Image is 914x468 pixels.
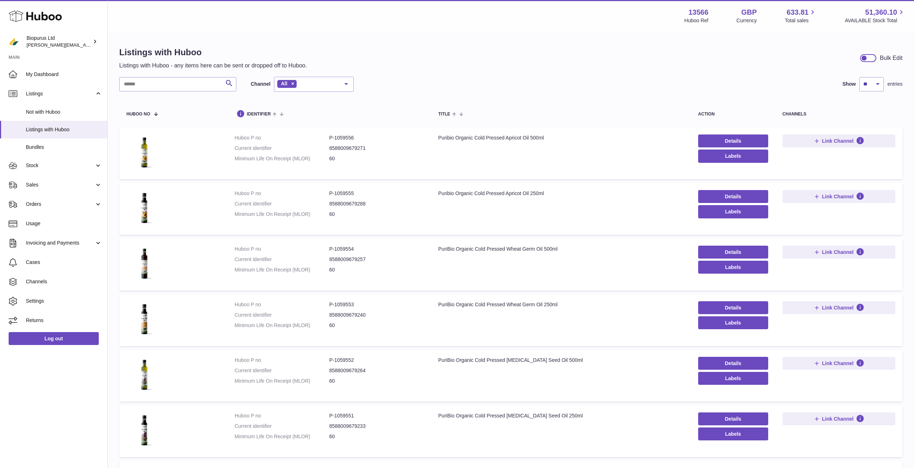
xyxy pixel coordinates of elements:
[438,112,450,117] span: title
[438,301,684,308] div: PuriBio Organic Cold Pressed Wheat Germ Oil 250ml
[26,201,94,208] span: Orders
[26,90,94,97] span: Listings
[783,112,895,117] div: channels
[235,423,329,430] dt: Current identifier
[26,298,102,304] span: Settings
[235,211,329,218] dt: Minimum Life On Receipt (MLOR)
[126,112,150,117] span: Huboo no
[235,200,329,207] dt: Current identifier
[438,246,684,252] div: PuriBio Organic Cold Pressed Wheat Germ Oil 500ml
[783,190,895,203] button: Link Channel
[698,412,768,425] a: Details
[741,8,757,17] strong: GBP
[26,144,102,151] span: Bundles
[26,109,102,115] span: Not with Huboo
[126,190,162,226] img: Puribio Organic Cold Pressed Apricot Oil 250ml
[822,360,854,367] span: Link Channel
[235,412,329,419] dt: Huboo P no
[9,332,99,345] a: Log out
[822,416,854,422] span: Link Channel
[785,17,817,24] span: Total sales
[235,155,329,162] dt: Minimum Life On Receipt (MLOR)
[698,427,768,440] button: Labels
[26,317,102,324] span: Returns
[698,246,768,259] a: Details
[688,8,709,17] strong: 13566
[281,81,287,86] span: All
[329,378,424,384] dd: 60
[26,181,94,188] span: Sales
[251,81,270,88] label: Channel
[235,378,329,384] dt: Minimum Life On Receipt (MLOR)
[26,220,102,227] span: Usage
[845,17,905,24] span: AVAILABLE Stock Total
[26,259,102,266] span: Cases
[26,71,102,78] span: My Dashboard
[783,246,895,259] button: Link Channel
[235,367,329,374] dt: Current identifier
[822,138,854,144] span: Link Channel
[438,134,684,141] div: Puribio Organic Cold Pressed Apricot Oil 500ml
[329,246,424,252] dd: P-1059554
[26,278,102,285] span: Channels
[845,8,905,24] a: 51,360.10 AVAILABLE Stock Total
[698,261,768,274] button: Labels
[783,134,895,147] button: Link Channel
[329,312,424,318] dd: 8588009679240
[26,162,94,169] span: Stock
[329,211,424,218] dd: 60
[698,190,768,203] a: Details
[235,190,329,197] dt: Huboo P no
[438,357,684,364] div: PuriBio Organic Cold Pressed [MEDICAL_DATA] Seed Oil 500ml
[126,246,162,282] img: PuriBio Organic Cold Pressed Wheat Germ Oil 500ml
[235,357,329,364] dt: Huboo P no
[329,357,424,364] dd: P-1059552
[329,266,424,273] dd: 60
[329,200,424,207] dd: 8588009679288
[329,301,424,308] dd: P-1059553
[698,316,768,329] button: Labels
[235,312,329,318] dt: Current identifier
[235,266,329,273] dt: Minimum Life On Receipt (MLOR)
[126,134,162,170] img: Puribio Organic Cold Pressed Apricot Oil 500ml
[329,412,424,419] dd: P-1059551
[235,322,329,329] dt: Minimum Life On Receipt (MLOR)
[235,433,329,440] dt: Minimum Life On Receipt (MLOR)
[329,433,424,440] dd: 60
[698,150,768,162] button: Labels
[329,322,424,329] dd: 60
[783,412,895,425] button: Link Channel
[119,62,307,70] p: Listings with Huboo - any items here can be sent or dropped off to Huboo.
[235,145,329,152] dt: Current identifier
[329,423,424,430] dd: 8588009679233
[126,412,162,448] img: PuriBio Organic Cold Pressed Milk Thistle Seed Oil 250ml
[698,134,768,147] a: Details
[126,301,162,337] img: PuriBio Organic Cold Pressed Wheat Germ Oil 250ml
[27,42,144,48] span: [PERSON_NAME][EMAIL_ADDRESS][DOMAIN_NAME]
[329,256,424,263] dd: 8588009679257
[126,357,162,393] img: PuriBio Organic Cold Pressed Milk Thistle Seed Oil 500ml
[783,357,895,370] button: Link Channel
[235,301,329,308] dt: Huboo P no
[329,190,424,197] dd: P-1059555
[787,8,808,17] span: 633.81
[235,246,329,252] dt: Huboo P no
[822,249,854,255] span: Link Channel
[698,205,768,218] button: Labels
[9,36,19,47] img: peter@biopurus.co.uk
[26,126,102,133] span: Listings with Huboo
[329,145,424,152] dd: 8588009679271
[887,81,903,88] span: entries
[880,54,903,62] div: Bulk Edit
[26,240,94,246] span: Invoicing and Payments
[247,112,271,117] span: identifier
[235,256,329,263] dt: Current identifier
[685,17,709,24] div: Huboo Ref
[698,112,768,117] div: action
[822,193,854,200] span: Link Channel
[438,190,684,197] div: Puribio Organic Cold Pressed Apricot Oil 250ml
[865,8,897,17] span: 51,360.10
[698,372,768,385] button: Labels
[822,304,854,311] span: Link Channel
[785,8,817,24] a: 633.81 Total sales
